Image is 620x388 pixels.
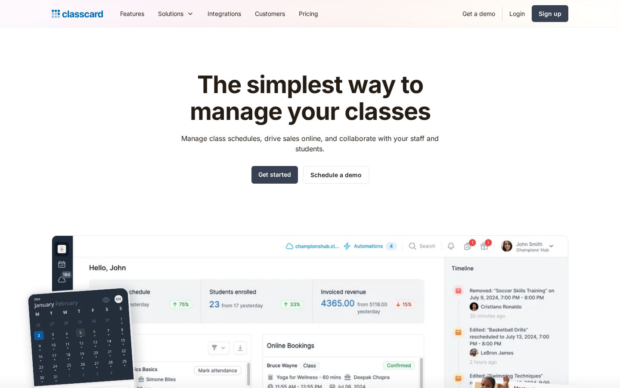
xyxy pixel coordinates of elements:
[539,9,561,18] div: Sign up
[158,9,183,18] div: Solutions
[113,4,151,23] a: Features
[303,166,369,184] a: Schedule a demo
[251,166,298,184] a: Get started
[248,4,292,23] a: Customers
[532,5,568,22] a: Sign up
[151,4,201,23] div: Solutions
[52,8,103,20] a: home
[502,4,532,23] a: Login
[456,4,502,23] a: Get a demo
[174,72,447,125] h1: The simplest way to manage your classes
[201,4,248,23] a: Integrations
[174,133,447,154] p: Manage class schedules, drive sales online, and collaborate with your staff and students.
[292,4,325,23] a: Pricing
